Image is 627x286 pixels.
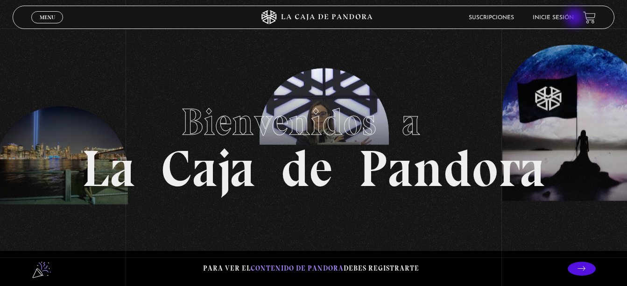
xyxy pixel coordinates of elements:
[181,100,446,144] span: Bienvenidos a
[40,14,55,20] span: Menu
[583,11,596,24] a: View your shopping cart
[203,262,419,275] p: Para ver el debes registrarte
[82,92,545,194] h1: La Caja de Pandora
[469,15,514,21] a: Suscripciones
[251,264,344,272] span: contenido de Pandora
[36,22,58,29] span: Cerrar
[533,15,574,21] a: Inicie sesión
